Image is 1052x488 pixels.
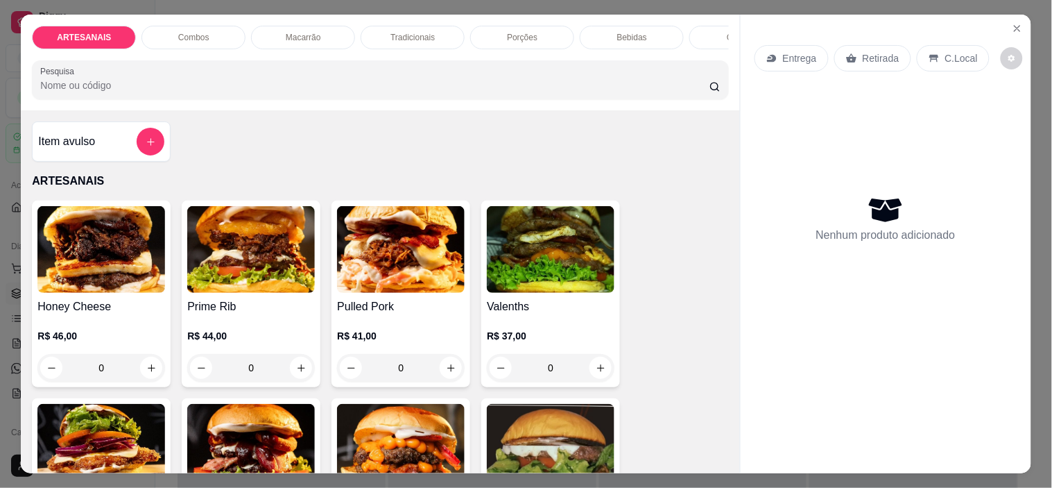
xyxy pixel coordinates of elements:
[37,298,165,315] h4: Honey Cheese
[38,133,95,150] h4: Item avulso
[187,298,315,315] h4: Prime Rib
[337,329,465,343] p: R$ 41,00
[187,206,315,293] img: product-image
[337,206,465,293] img: product-image
[945,51,978,65] p: C.Local
[390,32,435,43] p: Tradicionais
[32,173,728,190] p: ARTESANAIS
[617,32,647,43] p: Bebidas
[507,32,537,43] p: Porções
[1001,47,1023,69] button: decrease-product-quantity
[487,329,614,343] p: R$ 37,00
[178,32,209,43] p: Combos
[1006,17,1028,40] button: Close
[816,227,956,244] p: Nenhum produto adicionado
[40,78,709,92] input: Pesquisa
[57,32,111,43] p: ARTESANAIS
[487,298,614,315] h4: Valenths
[863,51,899,65] p: Retirada
[727,32,756,43] p: Cremes
[187,329,315,343] p: R$ 44,00
[37,206,165,293] img: product-image
[137,128,164,155] button: add-separate-item
[487,206,614,293] img: product-image
[337,298,465,315] h4: Pulled Pork
[37,329,165,343] p: R$ 46,00
[783,51,817,65] p: Entrega
[40,65,79,77] label: Pesquisa
[286,32,321,43] p: Macarrão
